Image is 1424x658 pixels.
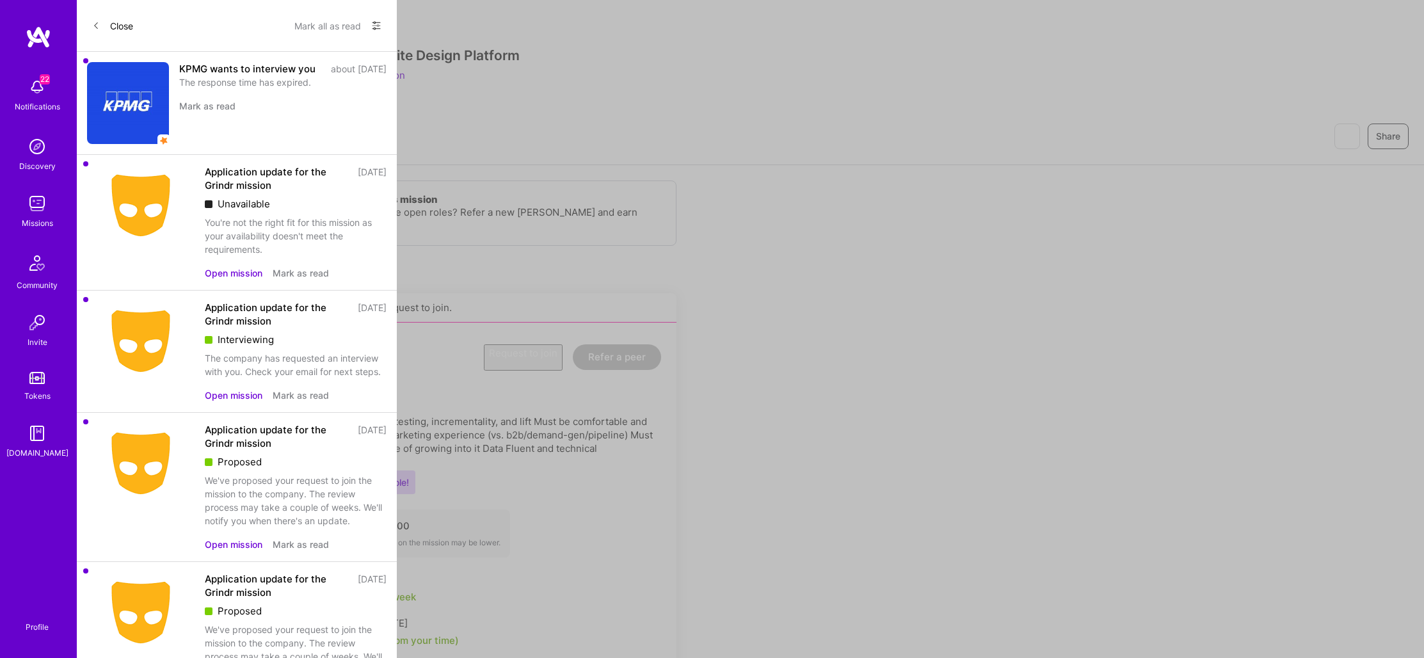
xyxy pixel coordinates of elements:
div: Tokens [24,389,51,403]
img: Company Logo [87,62,169,144]
div: about [DATE] [331,62,387,76]
button: Close [92,15,133,36]
span: 22 [40,74,50,84]
img: Invite [24,310,50,335]
div: Proposed [205,604,387,618]
img: Company Logo [87,423,195,504]
img: Company Logo [87,165,195,246]
button: Mark all as read [294,15,361,36]
div: Application update for the Grindr mission [205,165,350,192]
div: [DATE] [358,165,387,192]
img: star icon [157,134,170,147]
div: Notifications [15,100,60,113]
div: Proposed [205,455,387,469]
button: Mark as read [273,266,329,280]
div: Application update for the Grindr mission [205,572,350,599]
div: [DATE] [358,301,387,328]
div: We've proposed your request to join the mission to the company. The review process may take a cou... [205,474,387,527]
div: Invite [28,335,47,349]
div: [DATE] [358,572,387,599]
div: Unavailable [205,197,387,211]
div: Application update for the Grindr mission [205,423,350,450]
div: Discovery [19,159,56,173]
button: Mark as read [179,99,236,113]
img: guide book [24,421,50,446]
button: Mark as read [273,389,329,402]
button: Open mission [205,538,262,551]
div: You're not the right fit for this mission as your availability doesn't meet the requirements. [205,216,387,256]
img: logo [26,26,51,49]
button: Mark as read [273,538,329,551]
div: [DATE] [358,423,387,450]
div: Missions [22,216,53,230]
div: The response time has expired. [179,76,387,89]
div: [DOMAIN_NAME] [6,446,68,460]
button: Open mission [205,266,262,280]
div: Community [17,278,58,292]
img: Company Logo [87,572,195,653]
div: Profile [26,620,49,632]
img: bell [24,74,50,100]
button: Open mission [205,389,262,402]
img: Community [22,248,52,278]
div: Interviewing [205,333,387,346]
img: tokens [29,372,45,384]
img: discovery [24,134,50,159]
div: The company has requested an interview with you. Check your email for next steps. [205,351,387,378]
img: Company Logo [87,301,195,381]
div: Application update for the Grindr mission [205,301,350,328]
div: KPMG wants to interview you [179,62,316,76]
img: teamwork [24,191,50,216]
